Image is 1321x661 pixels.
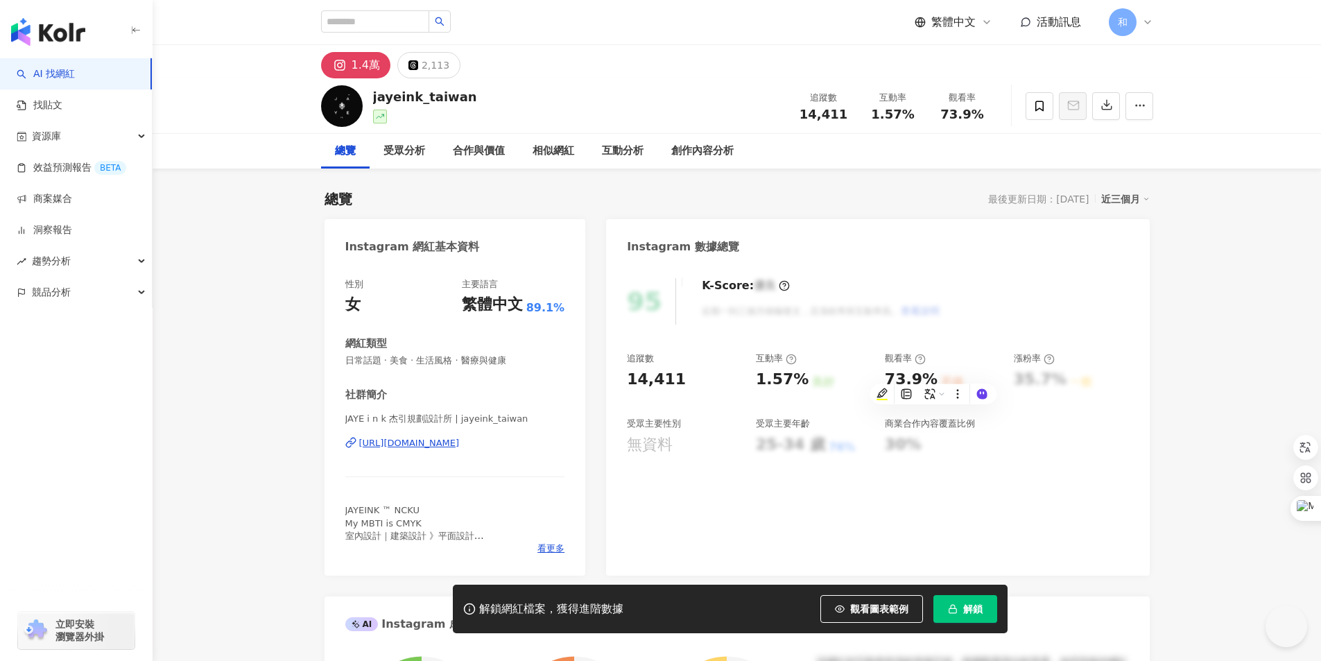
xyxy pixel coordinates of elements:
div: 無資料 [627,434,673,456]
img: chrome extension [22,619,49,642]
span: search [435,17,444,26]
span: 73.9% [940,108,983,121]
div: 互動率 [867,91,919,105]
a: 找貼文 [17,98,62,112]
span: 日常話題 · 美食 · 生活風格 · 醫療與健康 [345,354,565,367]
span: 1.57% [871,108,914,121]
img: KOL Avatar [321,85,363,127]
span: rise [17,257,26,266]
span: JAYEINK ™ NCKU My MBTI is CMYK 室內設計｜建築設計 》平面設計 /設計局外人/ logo設計/視覺設計/包月圖文/不專業剪輯/ -只要是黑的？對於合作和工作請私訊 ... [345,505,512,591]
button: 2,113 [397,52,460,78]
div: 解鎖網紅檔案，獲得進階數據 [479,602,623,617]
div: 總覽 [325,189,352,209]
div: 觀看率 [936,91,989,105]
div: 73.9% [885,369,938,390]
a: searchAI 找網紅 [17,67,75,81]
button: 解鎖 [933,595,997,623]
div: 受眾主要年齡 [756,418,810,430]
span: 活動訊息 [1037,15,1081,28]
a: chrome extension立即安裝 瀏覽器外掛 [18,612,135,649]
div: 近三個月 [1101,190,1150,208]
div: 互動率 [756,352,797,365]
div: K-Score : [702,278,790,293]
div: 互動分析 [602,143,644,160]
span: 觀看圖表範例 [850,603,908,615]
span: 和 [1118,15,1128,30]
div: 性別 [345,278,363,291]
div: [URL][DOMAIN_NAME] [359,437,460,449]
div: 追蹤數 [627,352,654,365]
div: 商業合作內容覆蓋比例 [885,418,975,430]
a: 洞察報告 [17,223,72,237]
div: 創作內容分析 [671,143,734,160]
div: jayeink_taiwan [373,88,477,105]
span: JAYE i n k 杰引規劃設計所 | jayeink_taiwan [345,413,565,425]
div: 追蹤數 [797,91,850,105]
div: 2,113 [422,55,449,75]
span: 繁體中文 [931,15,976,30]
div: 相似網紅 [533,143,574,160]
div: 繁體中文 [462,294,523,316]
div: 漲粉率 [1014,352,1055,365]
div: Instagram 網紅基本資料 [345,239,480,255]
a: 商案媒合 [17,192,72,206]
div: 14,411 [627,369,686,390]
span: 看更多 [537,542,564,555]
a: [URL][DOMAIN_NAME] [345,437,565,449]
div: 合作與價值 [453,143,505,160]
div: 最後更新日期：[DATE] [988,194,1089,205]
span: 趨勢分析 [32,246,71,277]
div: Instagram 數據總覽 [627,239,739,255]
div: 女 [345,294,361,316]
a: 效益預測報告BETA [17,161,126,175]
button: 觀看圖表範例 [820,595,923,623]
span: 立即安裝 瀏覽器外掛 [55,618,104,643]
span: 競品分析 [32,277,71,308]
div: 網紅類型 [345,336,387,351]
div: 總覽 [335,143,356,160]
button: 1.4萬 [321,52,390,78]
span: 14,411 [800,107,847,121]
span: 解鎖 [963,603,983,615]
div: 受眾主要性別 [627,418,681,430]
div: 1.4萬 [352,55,380,75]
span: 資源庫 [32,121,61,152]
div: 社群簡介 [345,388,387,402]
div: 1.57% [756,369,809,390]
div: 主要語言 [462,278,498,291]
div: 觀看率 [885,352,926,365]
img: logo [11,18,85,46]
div: 受眾分析 [383,143,425,160]
span: 89.1% [526,300,565,316]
